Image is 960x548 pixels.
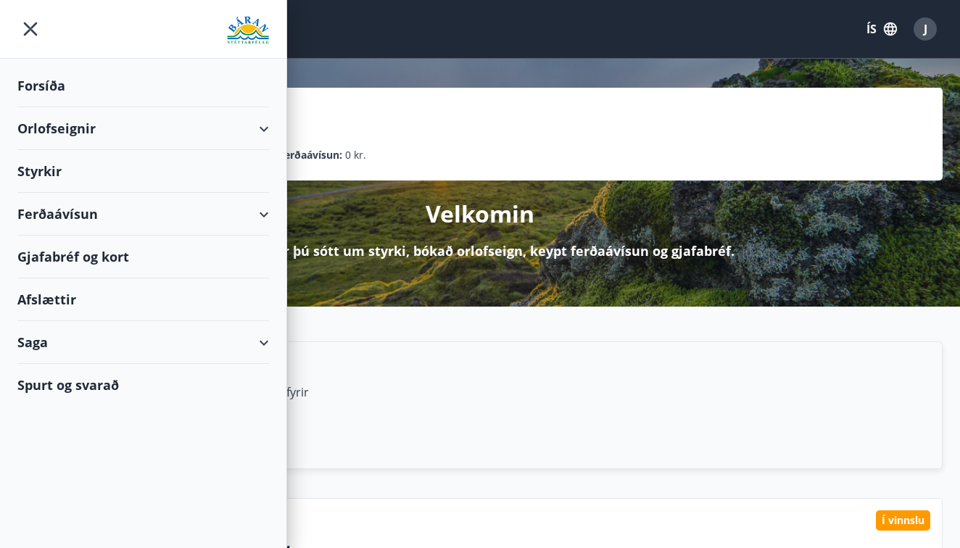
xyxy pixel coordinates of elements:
div: Saga [17,321,269,364]
img: union_logo [227,16,269,45]
span: 0 kr. [345,147,366,163]
p: Velkomin [426,198,534,230]
div: Í vinnslu [876,510,930,531]
div: Spurt og svarað [17,364,269,406]
span: J [924,21,927,37]
div: Afslættir [17,278,269,321]
div: Ferðaávísun [17,193,269,236]
p: Ferðaávísun : [278,147,342,163]
div: Styrkir [17,150,269,193]
div: Orlofseignir [17,107,269,150]
button: ÍS [858,16,905,42]
div: Forsíða [17,65,269,107]
div: Gjafabréf og kort [17,236,269,278]
button: J [908,12,943,46]
p: Hér getur þú sótt um styrki, bókað orlofseign, keypt ferðaávísun og gjafabréf. [226,241,735,260]
button: menu [17,16,44,42]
